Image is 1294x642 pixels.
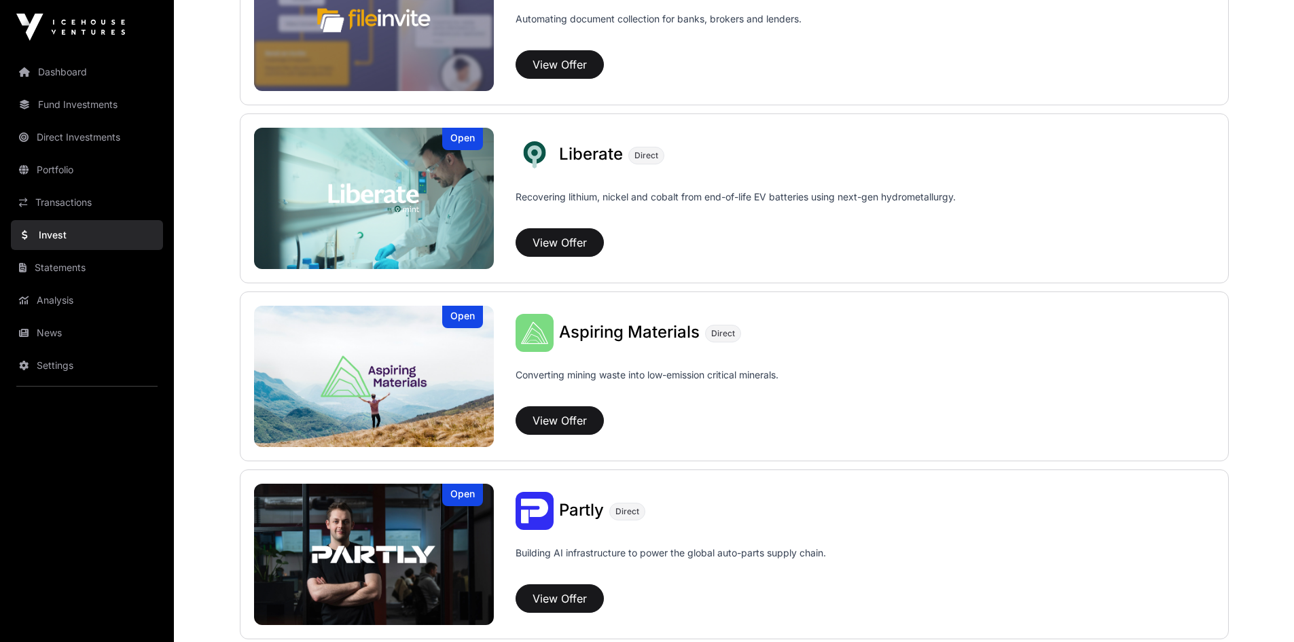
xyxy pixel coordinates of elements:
[11,253,163,283] a: Statements
[11,188,163,217] a: Transactions
[516,50,604,79] button: View Offer
[11,122,163,152] a: Direct Investments
[11,220,163,250] a: Invest
[559,324,700,342] a: Aspiring Materials
[1226,577,1294,642] iframe: Chat Widget
[516,228,604,257] button: View Offer
[442,306,483,328] div: Open
[254,306,495,447] img: Aspiring Materials
[254,306,495,447] a: Aspiring MaterialsOpen
[559,144,623,164] span: Liberate
[516,584,604,613] button: View Offer
[615,506,639,517] span: Direct
[442,128,483,150] div: Open
[516,546,826,579] p: Building AI infrastructure to power the global auto-parts supply chain.
[559,322,700,342] span: Aspiring Materials
[516,492,554,530] img: Partly
[254,128,495,269] a: LiberateOpen
[559,146,623,164] a: Liberate
[11,90,163,120] a: Fund Investments
[634,150,658,161] span: Direct
[11,155,163,185] a: Portfolio
[516,136,554,174] img: Liberate
[516,190,956,223] p: Recovering lithium, nickel and cobalt from end-of-life EV batteries using next-gen hydrometallurgy.
[516,12,802,45] p: Automating document collection for banks, brokers and lenders.
[516,368,778,401] p: Converting mining waste into low-emission critical minerals.
[711,328,735,339] span: Direct
[516,406,604,435] button: View Offer
[16,14,125,41] img: Icehouse Ventures Logo
[11,351,163,380] a: Settings
[516,314,554,352] img: Aspiring Materials
[254,128,495,269] img: Liberate
[254,484,495,625] a: PartlyOpen
[254,484,495,625] img: Partly
[11,57,163,87] a: Dashboard
[11,318,163,348] a: News
[559,502,604,520] a: Partly
[559,500,604,520] span: Partly
[11,285,163,315] a: Analysis
[442,484,483,506] div: Open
